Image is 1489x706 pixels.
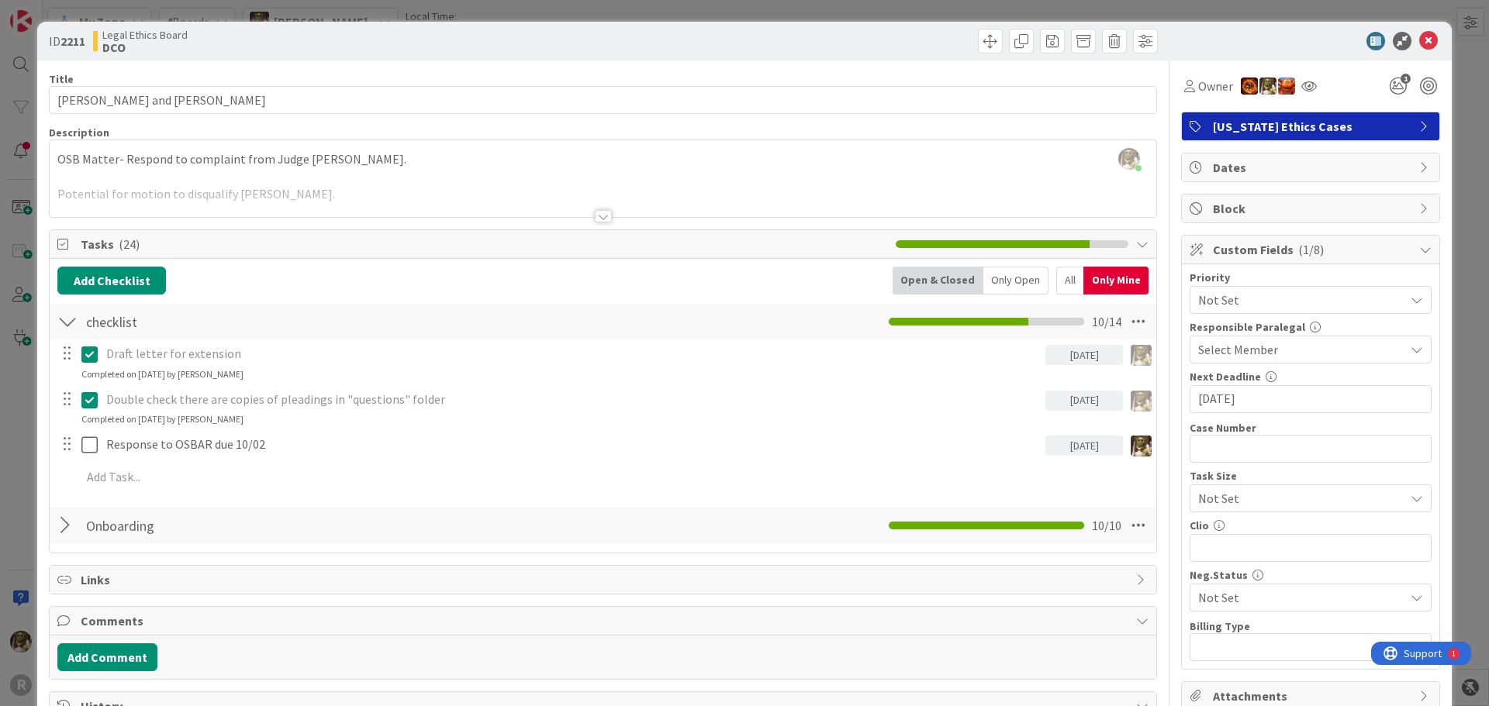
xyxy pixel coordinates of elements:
span: [US_STATE] Ethics Cases [1213,117,1411,136]
span: Comments [81,611,1128,630]
span: Owner [1198,77,1233,95]
img: yW9LRPfq2I1p6cQkqhMnMPjKb8hcA9gF.jpg [1118,148,1140,170]
img: DG [1131,391,1152,412]
div: 1 [81,6,85,19]
img: DG [1131,436,1152,456]
span: Legal Ethics Board [102,29,188,41]
span: Attachments [1213,687,1411,705]
p: Draft letter for extension [106,345,1039,363]
p: Double check there are copies of pleadings in "questions" folder [106,391,1039,408]
b: DCO [102,41,188,53]
span: ( 1/8 ) [1298,242,1324,257]
span: Custom Fields [1213,240,1411,259]
div: Next Deadline [1190,371,1432,382]
div: [DATE] [1045,345,1123,365]
span: Links [81,570,1128,589]
button: Add Comment [57,643,157,671]
span: Dates [1213,158,1411,177]
span: Not Set [1198,487,1397,509]
label: Title [49,72,74,86]
input: Add Checklist... [81,308,430,336]
div: Open & Closed [893,267,983,294]
img: DG [1131,345,1152,366]
div: [DATE] [1045,436,1123,456]
span: Description [49,126,109,139]
span: Tasks [81,235,888,253]
span: ID [49,32,85,50]
div: Completed on [DATE] by [PERSON_NAME] [81,412,244,426]
b: 2211 [60,33,85,49]
span: Not Set [1198,289,1397,311]
span: ( 24 ) [119,236,140,252]
div: Completed on [DATE] by [PERSON_NAME] [81,367,244,381]
div: Only Open [983,267,1049,294]
input: Add Checklist... [81,511,430,539]
p: Response to OSBAR due 10/02 [106,436,1039,453]
input: MM/DD/YYYY [1198,386,1423,412]
p: OSB Matter- Respond to complaint from Judge [PERSON_NAME]. [57,150,1149,168]
div: Responsible Paralegal [1190,322,1432,332]
span: 10 / 14 [1092,312,1121,331]
div: Task Size [1190,470,1432,481]
img: DG [1259,77,1277,95]
input: type card name here... [49,86,1157,114]
span: 1 [1401,74,1411,84]
span: Block [1213,199,1411,218]
span: Not Set [1198,587,1397,608]
img: TR [1241,77,1258,95]
label: Billing Type [1190,619,1250,633]
button: Add Checklist [57,267,166,294]
div: [DATE] [1045,391,1123,411]
label: Case Number [1190,421,1256,435]
img: KA [1278,77,1295,95]
div: Clio [1190,520,1432,531]
div: Neg.Status [1190,570,1432,580]
div: Priority [1190,272,1432,283]
span: 10 / 10 [1092,516,1121,535]
span: Select Member [1198,340,1278,359]
span: Support [33,2,71,21]
div: All [1056,267,1083,294]
div: Only Mine [1083,267,1149,294]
